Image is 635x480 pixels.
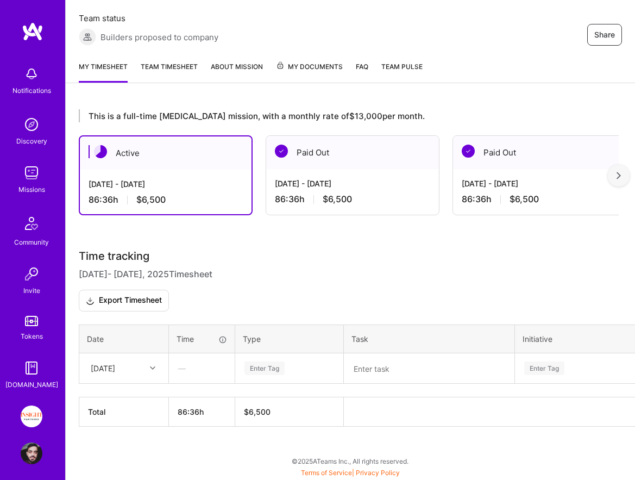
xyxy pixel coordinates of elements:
div: Paid Out [453,136,626,169]
span: | [301,469,400,477]
span: $6,500 [510,194,539,205]
img: tokens [25,316,38,326]
div: Paid Out [266,136,439,169]
div: Notifications [12,85,51,96]
th: Type [235,325,344,353]
a: My timesheet [79,61,128,83]
img: logo [22,22,43,41]
th: 86:36h [169,397,235,426]
th: Task [344,325,515,353]
a: Team timesheet [141,61,198,83]
span: Time tracking [79,250,149,263]
a: Privacy Policy [356,469,400,477]
i: icon Download [86,295,95,307]
a: Insight Partners: Data & AI - Sourcing [18,406,45,427]
span: $6,500 [323,194,352,205]
span: Team status [79,13,218,24]
img: guide book [21,357,42,379]
img: Insight Partners: Data & AI - Sourcing [21,406,42,427]
span: Team Pulse [381,63,423,71]
div: Enter Tag [524,360,564,377]
div: [DOMAIN_NAME] [5,379,58,390]
div: Community [14,236,49,248]
span: Builders proposed to company [100,32,218,43]
a: User Avatar [18,442,45,464]
span: [DATE] - [DATE] , 2025 Timesheet [79,267,212,281]
img: bell [21,63,42,85]
div: Active [80,136,252,170]
span: $6,500 [136,194,166,205]
img: teamwork [21,162,42,184]
div: [DATE] - [DATE] [462,178,617,189]
a: Team Pulse [381,61,423,83]
div: 86:36 h [462,194,617,205]
img: User Avatar [21,442,42,464]
button: Export Timesheet [79,290,169,311]
div: [DATE] - [DATE] [89,178,243,190]
a: My Documents [276,61,343,83]
img: Community [18,210,45,236]
img: Invite [21,263,42,285]
img: Builders proposed to company [79,28,96,46]
th: $6,500 [235,397,344,426]
div: [DATE] - [DATE] [275,178,430,189]
div: Missions [18,184,45,195]
span: My Documents [276,61,343,73]
img: Active [94,145,107,158]
img: discovery [21,114,42,135]
button: Share [587,24,622,46]
div: Discovery [16,135,47,147]
div: — [169,354,234,383]
img: Paid Out [275,145,288,158]
div: [DATE] [91,363,115,374]
span: Share [594,29,615,40]
div: Enter Tag [244,360,285,377]
a: Terms of Service [301,469,352,477]
div: Time [177,333,227,345]
img: Paid Out [462,145,475,158]
div: This is a full-time [MEDICAL_DATA] mission, with a monthly rate of $13,000 per month. [79,109,619,122]
img: right [617,172,621,179]
div: Invite [23,285,40,296]
th: Date [79,325,169,353]
div: 86:36 h [89,194,243,205]
div: 86:36 h [275,194,430,205]
th: Total [79,397,169,426]
i: icon Chevron [150,365,155,371]
div: Tokens [21,331,43,342]
a: FAQ [356,61,368,83]
div: © 2025 ATeams Inc., All rights reserved. [65,447,635,475]
a: About Mission [211,61,263,83]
